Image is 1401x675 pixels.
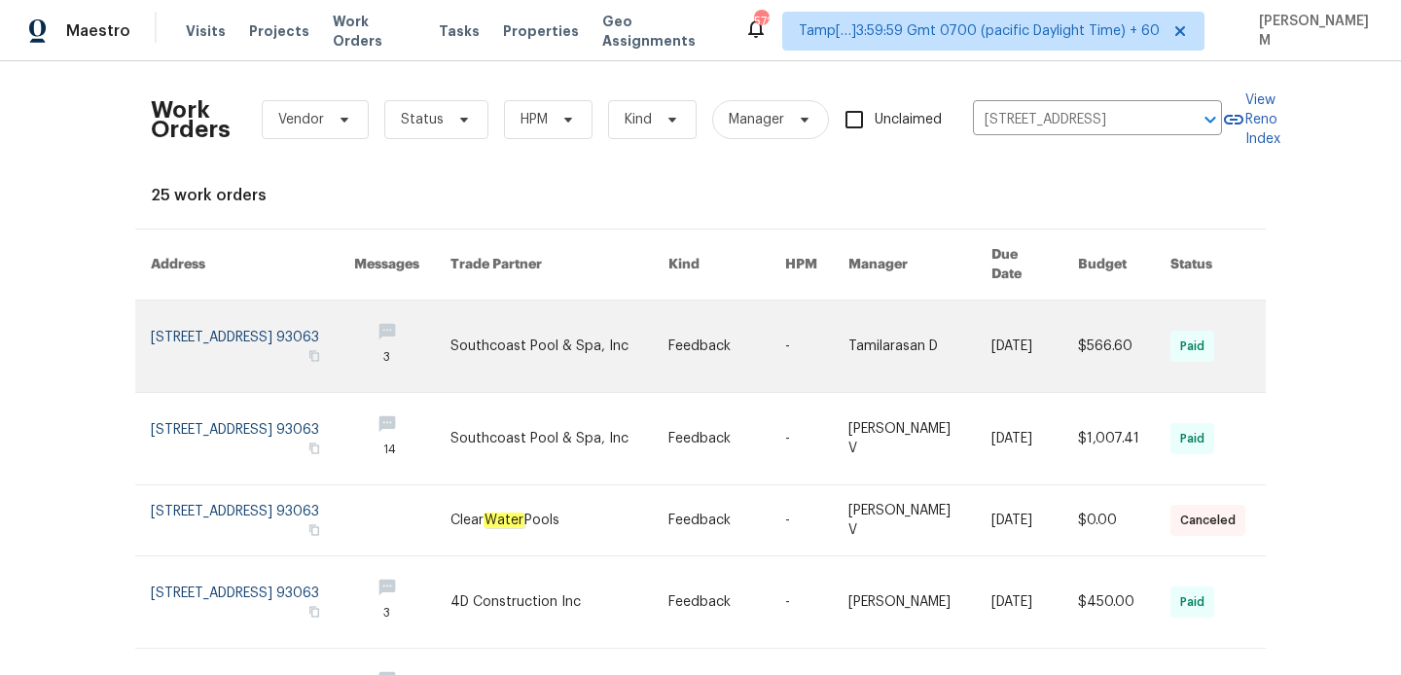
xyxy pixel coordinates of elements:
button: Open [1197,106,1224,133]
th: Status [1155,230,1266,301]
div: 25 work orders [151,186,1250,205]
span: HPM [521,110,548,129]
td: [PERSON_NAME] [833,556,976,649]
span: Maestro [66,21,130,41]
button: Copy Address [305,440,323,457]
td: Tamilarasan D [833,301,976,393]
td: - [770,393,833,485]
td: - [770,485,833,556]
td: Southcoast Pool & Spa, Inc [435,393,653,485]
td: Southcoast Pool & Spa, Inc [435,301,653,393]
span: Work Orders [333,12,415,51]
h2: Work Orders [151,100,231,139]
td: Clear Pools [435,485,653,556]
td: [PERSON_NAME] V [833,393,976,485]
button: Copy Address [305,347,323,365]
th: Budget [1062,230,1155,301]
span: Properties [503,21,579,41]
input: Enter in an address [973,105,1167,135]
th: Due Date [976,230,1062,301]
span: Unclaimed [875,110,942,130]
span: Tamp[…]3:59:59 Gmt 0700 (pacific Daylight Time) + 60 [799,21,1160,41]
td: Feedback [653,301,770,393]
span: [PERSON_NAME] M [1251,12,1372,51]
th: Kind [653,230,770,301]
td: Feedback [653,485,770,556]
span: Visits [186,21,226,41]
button: Copy Address [305,603,323,621]
th: Messages [339,230,435,301]
span: Kind [625,110,652,129]
th: HPM [770,230,833,301]
div: 572 [754,12,768,31]
td: Feedback [653,393,770,485]
th: Address [135,230,339,301]
td: [PERSON_NAME] V [833,485,976,556]
span: Geo Assignments [602,12,721,51]
span: Manager [729,110,784,129]
span: Vendor [278,110,324,129]
th: Manager [833,230,976,301]
td: Feedback [653,556,770,649]
span: Projects [249,21,309,41]
th: Trade Partner [435,230,653,301]
td: - [770,301,833,393]
td: 4D Construction Inc [435,556,653,649]
span: Status [401,110,444,129]
td: - [770,556,833,649]
span: Tasks [439,24,480,38]
a: View Reno Index [1222,90,1280,149]
button: Copy Address [305,521,323,539]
